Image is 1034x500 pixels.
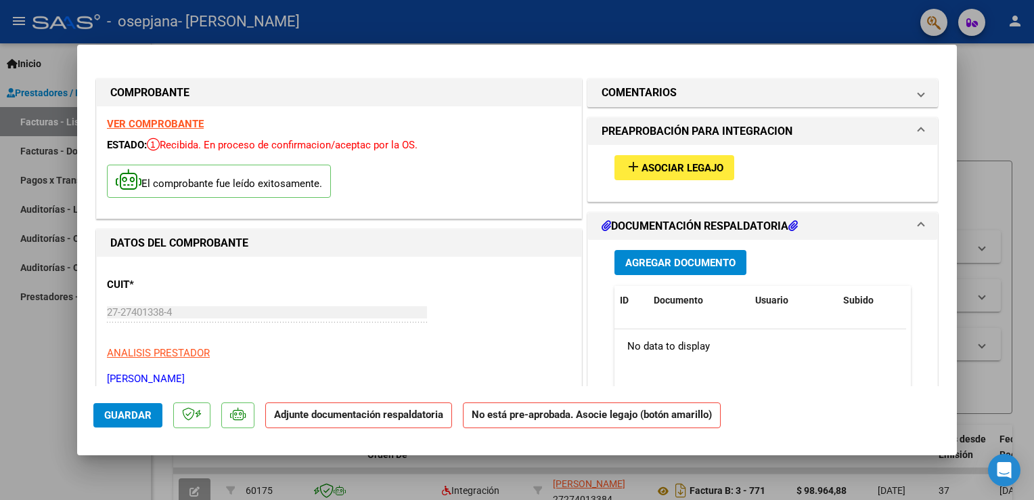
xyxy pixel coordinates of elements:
span: ID [620,295,629,306]
span: ESTADO: [107,139,147,151]
strong: COMPROBANTE [110,86,189,99]
mat-expansion-panel-header: PREAPROBACIÓN PARA INTEGRACION [588,118,937,145]
span: Asociar Legajo [642,162,723,174]
div: Open Intercom Messenger [988,454,1020,486]
span: Usuario [755,295,788,306]
strong: Adjunte documentación respaldatoria [274,409,443,421]
strong: No está pre-aprobada. Asocie legajo (botón amarillo) [463,402,721,429]
p: [PERSON_NAME] [107,371,571,387]
button: Guardar [93,403,162,428]
span: ANALISIS PRESTADOR [107,347,210,359]
span: Guardar [104,409,152,421]
datatable-header-cell: Documento [648,286,750,315]
datatable-header-cell: Acción [905,286,973,315]
div: PREAPROBACIÓN PARA INTEGRACION [588,145,937,201]
a: VER COMPROBANTE [107,118,204,130]
span: Agregar Documento [625,257,736,269]
p: CUIT [107,277,246,293]
h1: PREAPROBACIÓN PARA INTEGRACION [602,123,792,140]
button: Agregar Documento [614,250,746,275]
mat-expansion-panel-header: DOCUMENTACIÓN RESPALDATORIA [588,213,937,240]
p: El comprobante fue leído exitosamente. [107,165,331,198]
span: Subido [843,295,874,306]
mat-icon: add [625,159,642,175]
div: No data to display [614,329,906,363]
datatable-header-cell: Usuario [750,286,838,315]
datatable-header-cell: Subido [838,286,905,315]
h1: DOCUMENTACIÓN RESPALDATORIA [602,218,798,234]
mat-expansion-panel-header: COMENTARIOS [588,79,937,106]
strong: DATOS DEL COMPROBANTE [110,236,248,249]
datatable-header-cell: ID [614,286,648,315]
h1: COMENTARIOS [602,85,677,101]
span: Recibida. En proceso de confirmacion/aceptac por la OS. [147,139,418,151]
span: Documento [654,295,703,306]
button: Asociar Legajo [614,155,734,180]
